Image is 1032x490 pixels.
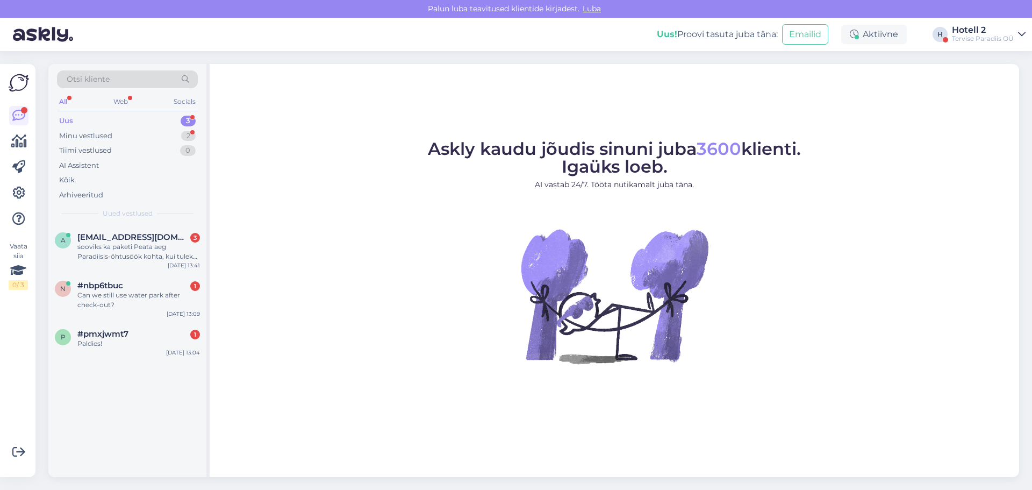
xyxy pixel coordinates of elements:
[77,290,200,310] div: Can we still use water park after check-out?
[952,34,1014,43] div: Tervise Paradiis OÜ
[103,209,153,218] span: Uued vestlused
[841,25,907,44] div: Aktiivne
[190,233,200,243] div: 3
[933,27,948,42] div: H
[518,199,711,393] img: No Chat active
[697,138,741,159] span: 3600
[952,26,1014,34] div: Hotell 2
[77,281,123,290] span: #nbp6tbuc
[167,310,200,318] div: [DATE] 13:09
[952,26,1026,43] a: Hotell 2Tervise Paradiis OÜ
[111,95,130,109] div: Web
[657,29,677,39] b: Uus!
[166,349,200,357] div: [DATE] 13:04
[782,24,828,45] button: Emailid
[77,329,128,339] span: #pmxjwmt7
[59,175,75,186] div: Kõik
[59,131,112,141] div: Minu vestlused
[190,281,200,291] div: 1
[181,131,196,141] div: 2
[60,285,66,293] span: n
[180,145,196,156] div: 0
[59,190,103,201] div: Arhiveeritud
[9,242,28,290] div: Vaata siia
[428,179,801,190] p: AI vastab 24/7. Tööta nutikamalt juba täna.
[77,339,200,349] div: Paldies!
[190,330,200,339] div: 1
[61,236,66,244] span: a
[428,138,801,177] span: Askly kaudu jõudis sinuni juba klienti. Igaüks loeb.
[57,95,69,109] div: All
[168,261,200,269] div: [DATE] 13:41
[181,116,196,126] div: 3
[657,28,778,41] div: Proovi tasuta juba täna:
[9,280,28,290] div: 0 / 3
[59,160,99,171] div: AI Assistent
[171,95,198,109] div: Socials
[77,232,189,242] span: annela.torokvei@mail.ee
[59,116,73,126] div: Uus
[59,145,112,156] div: Tiimi vestlused
[77,242,200,261] div: sooviks ka paketi Peata aeg Paradiisis-õhtusöök kohta, kui tuleks täiskasvanu ja 2 last (13 ja 16...
[579,4,604,13] span: Luba
[61,333,66,341] span: p
[9,73,29,93] img: Askly Logo
[67,74,110,85] span: Otsi kliente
